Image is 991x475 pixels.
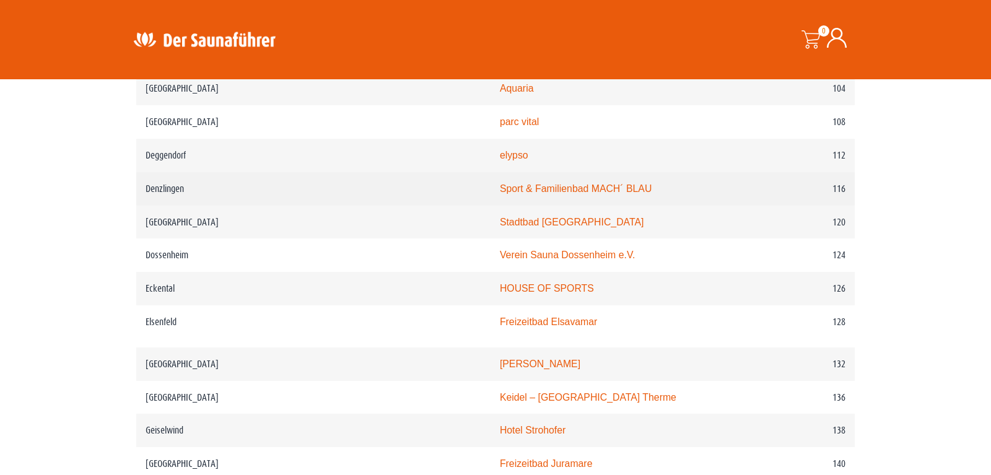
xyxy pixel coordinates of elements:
span: 0 [818,25,829,37]
a: Keidel – [GEOGRAPHIC_DATA] Therme [500,392,676,403]
td: 108 [742,105,855,139]
td: 116 [742,172,855,206]
td: 132 [742,347,855,381]
td: [GEOGRAPHIC_DATA] [136,381,491,414]
td: 126 [742,272,855,305]
td: [GEOGRAPHIC_DATA] [136,105,491,139]
td: Elsenfeld [136,305,491,347]
td: 138 [742,414,855,447]
a: Aquaria [500,83,534,94]
td: Deggendorf [136,139,491,172]
a: Freizeitbad Juramare [500,458,593,469]
a: Stadtbad [GEOGRAPHIC_DATA] [500,217,644,227]
td: 124 [742,238,855,272]
td: Geiselwind [136,414,491,447]
a: Freizeitbad Elsavamar [500,316,597,327]
a: Sport & Familienbad MACH´ BLAU [500,183,652,194]
a: Hotel Strohofer [500,425,565,435]
td: 112 [742,139,855,172]
td: Denzlingen [136,172,491,206]
td: Eckental [136,272,491,305]
a: Verein Sauna Dossenheim e.V. [500,250,635,260]
td: [GEOGRAPHIC_DATA] [136,206,491,239]
td: [GEOGRAPHIC_DATA] [136,72,491,105]
td: [GEOGRAPHIC_DATA] [136,347,491,381]
a: elypso [500,150,528,160]
a: HOUSE OF SPORTS [500,283,594,294]
td: 104 [742,72,855,105]
td: Dossenheim [136,238,491,272]
td: 128 [742,305,855,347]
a: [PERSON_NAME] [500,359,580,369]
td: 120 [742,206,855,239]
td: 136 [742,381,855,414]
a: parc vital [500,116,539,127]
